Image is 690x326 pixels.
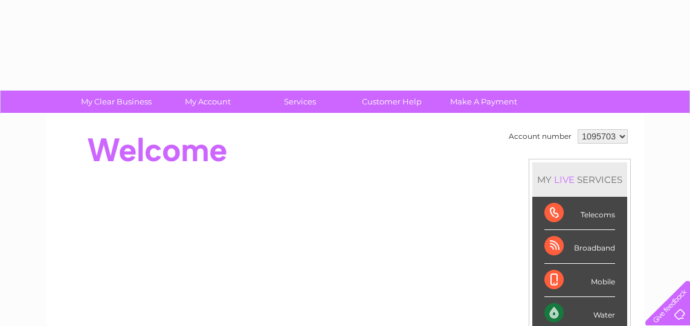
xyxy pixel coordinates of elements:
div: Telecoms [544,197,615,230]
a: My Clear Business [66,91,166,113]
div: Mobile [544,264,615,297]
div: MY SERVICES [532,162,627,197]
a: Make A Payment [434,91,534,113]
div: LIVE [552,174,577,185]
div: Broadband [544,230,615,263]
td: Account number [506,126,575,147]
a: Services [250,91,350,113]
a: My Account [158,91,258,113]
a: Customer Help [342,91,442,113]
